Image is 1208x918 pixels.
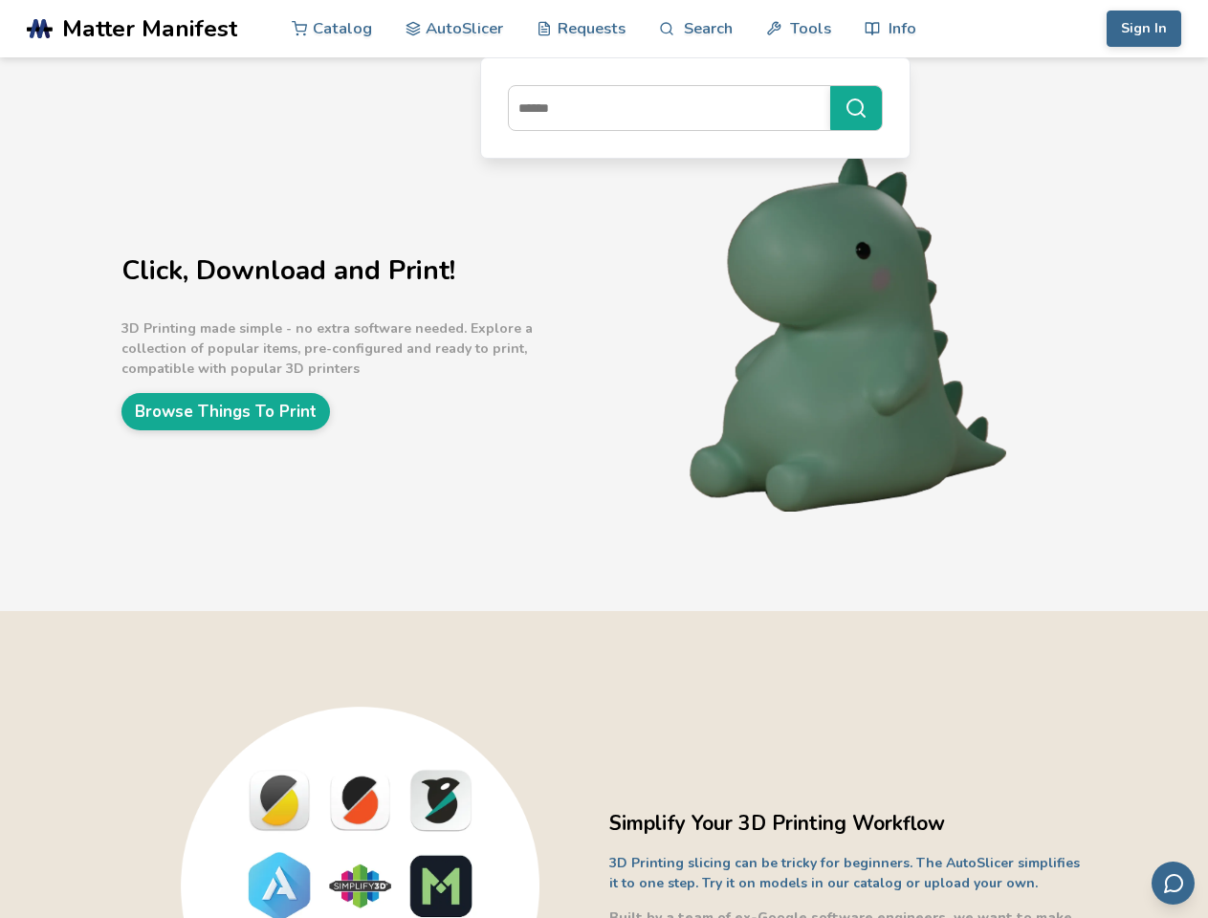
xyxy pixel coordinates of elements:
p: 3D Printing slicing can be tricky for beginners. The AutoSlicer simplifies it to one step. Try it... [609,853,1087,893]
button: Sign In [1107,11,1181,47]
h1: Click, Download and Print! [121,256,600,286]
a: Browse Things To Print [121,393,330,430]
button: Send feedback via email [1152,862,1195,905]
span: Matter Manifest [62,15,237,42]
p: 3D Printing made simple - no extra software needed. Explore a collection of popular items, pre-co... [121,318,600,379]
h2: Simplify Your 3D Printing Workflow [609,809,1087,839]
